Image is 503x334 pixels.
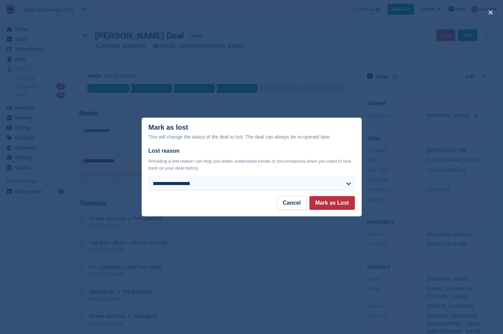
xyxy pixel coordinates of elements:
[149,158,355,171] p: Providing a lost reason can help you better understand trends or circumstances when you need to l...
[149,133,355,141] div: This will change the status of the deal to lost. The deal can always be re-opened later.
[149,123,355,141] div: Mark as lost
[149,147,355,155] label: Lost reason
[485,7,496,18] button: close
[277,196,306,210] button: Cancel
[309,196,355,210] button: Mark as Lost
